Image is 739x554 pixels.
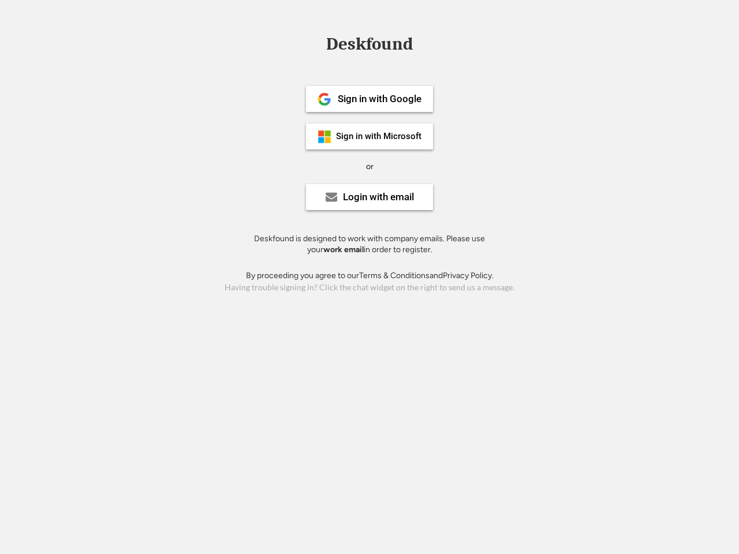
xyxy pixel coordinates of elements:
div: Sign in with Google [338,94,421,104]
div: By proceeding you agree to our and [246,270,494,282]
a: Privacy Policy. [443,271,494,280]
div: Sign in with Microsoft [336,132,421,141]
div: or [366,161,374,173]
img: 1024px-Google__G__Logo.svg.png [318,92,331,106]
div: Deskfound is designed to work with company emails. Please use your in order to register. [240,233,499,256]
div: Deskfound [320,35,419,53]
strong: work email [323,245,364,254]
img: ms-symbollockup_mssymbol_19.png [318,130,331,144]
a: Terms & Conditions [359,271,430,280]
div: Login with email [343,192,414,202]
